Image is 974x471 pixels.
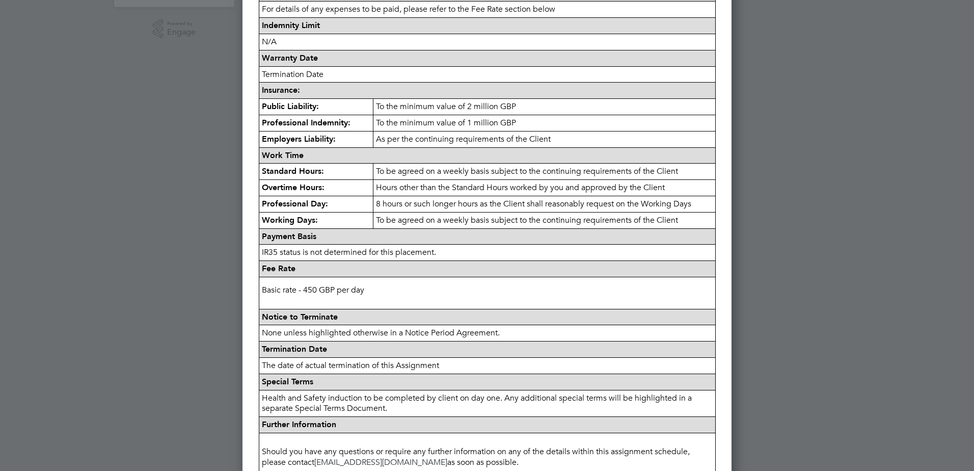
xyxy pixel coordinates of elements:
[373,164,715,179] p: To be agreed on a weekly basis subject to the continuing requirements of the Client
[262,150,304,160] strong: Work Time
[259,2,715,17] p: For details of any expenses to be paid, please refer to the Fee Rate section below
[262,134,336,144] strong: Employers Liability:
[314,457,447,467] a: [EMAIL_ADDRESS][DOMAIN_NAME]
[259,67,715,83] p: Termination Date
[262,199,328,208] strong: Professional Day:
[262,20,320,30] strong: Indemnity Limit
[262,53,318,63] strong: Warranty Date
[259,282,715,298] li: Basic rate - 450 GBP per day
[262,312,338,322] strong: Notice to Terminate
[259,390,715,417] p: Health and Safety induction to be completed by client on day one. Any additional special terms wi...
[259,34,715,50] p: N/A
[373,99,715,115] p: To the minimum value of 2 million GBP
[373,132,715,147] p: As per the continuing requirements of the Client
[262,344,327,354] strong: Termination Date
[262,101,319,111] strong: Public Liability:
[259,325,715,341] p: None unless highlighted otherwise in a Notice Period Agreement.
[373,180,715,196] p: Hours other than the Standard Hours worked by you and approved by the Client
[262,118,350,127] strong: Professional Indemnity:
[262,377,313,386] strong: Special Terms
[262,182,324,192] strong: Overtime Hours:
[262,85,300,95] strong: Insurance:
[373,115,715,131] p: To the minimum value of 1 million GBP
[373,213,715,228] p: To be agreed on a weekly basis subject to the continuing requirements of the Client
[262,420,336,429] strong: Further Information
[259,358,715,374] p: The date of actual termination of this Assignment
[262,231,316,241] strong: Payment Basis
[262,166,324,176] strong: Standard Hours:
[262,215,318,225] strong: Working Days:
[259,245,715,260] p: IR35 status is not determined for this placement.
[373,196,715,212] p: 8 hours or such longer hours as the Client shall reasonably request on the Working Days
[262,264,295,273] strong: Fee Rate
[259,444,715,470] p: Should you have any questions or require any further information on any of the details within thi...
